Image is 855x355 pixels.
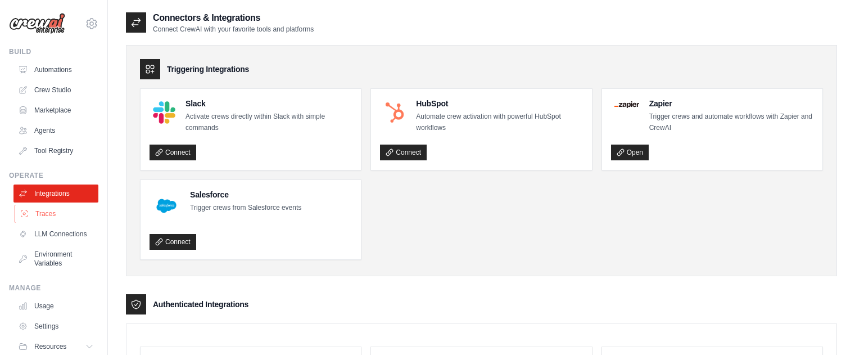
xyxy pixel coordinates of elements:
[13,245,98,272] a: Environment Variables
[611,145,649,160] a: Open
[9,171,98,180] div: Operate
[190,189,301,200] h4: Salesforce
[153,101,175,124] img: Slack Logo
[13,81,98,99] a: Crew Studio
[13,317,98,335] a: Settings
[34,342,66,351] span: Resources
[13,225,98,243] a: LLM Connections
[13,185,98,203] a: Integrations
[150,145,196,160] a: Connect
[15,205,99,223] a: Traces
[380,145,427,160] a: Connect
[9,13,65,34] img: Logo
[9,284,98,293] div: Manage
[13,142,98,160] a: Tool Registry
[383,101,406,124] img: HubSpot Logo
[614,101,639,108] img: Zapier Logo
[13,101,98,119] a: Marketplace
[13,297,98,315] a: Usage
[186,111,352,133] p: Activate crews directly within Slack with simple commands
[153,299,248,310] h3: Authenticated Integrations
[13,61,98,79] a: Automations
[416,111,582,133] p: Automate crew activation with powerful HubSpot workflows
[13,122,98,140] a: Agents
[153,25,314,34] p: Connect CrewAI with your favorite tools and platforms
[153,192,180,219] img: Salesforce Logo
[167,64,249,75] h3: Triggering Integrations
[186,98,352,109] h4: Slack
[190,203,301,214] p: Trigger crews from Salesforce events
[153,11,314,25] h2: Connectors & Integrations
[150,234,196,250] a: Connect
[9,47,98,56] div: Build
[649,98,813,109] h4: Zapier
[416,98,582,109] h4: HubSpot
[649,111,813,133] p: Trigger crews and automate workflows with Zapier and CrewAI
